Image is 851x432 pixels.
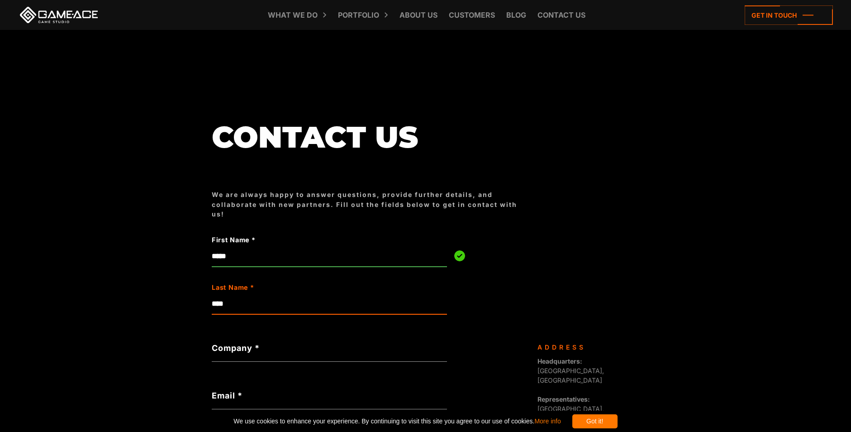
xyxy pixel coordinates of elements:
[745,5,833,25] a: Get in touch
[537,395,590,403] strong: Representatives:
[572,414,618,428] div: Got it!
[537,357,582,365] strong: Headquarters:
[212,235,400,245] label: First Name *
[534,418,561,425] a: More info
[212,283,400,293] label: Last Name *
[212,190,528,219] div: We are always happy to answer questions, provide further details, and collaborate with new partne...
[212,342,447,354] label: Company *
[537,342,632,352] div: Address
[537,357,604,384] span: [GEOGRAPHIC_DATA], [GEOGRAPHIC_DATA]
[212,121,528,154] h1: Contact us
[233,414,561,428] span: We use cookies to enhance your experience. By continuing to visit this site you agree to our use ...
[212,389,447,402] label: Email *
